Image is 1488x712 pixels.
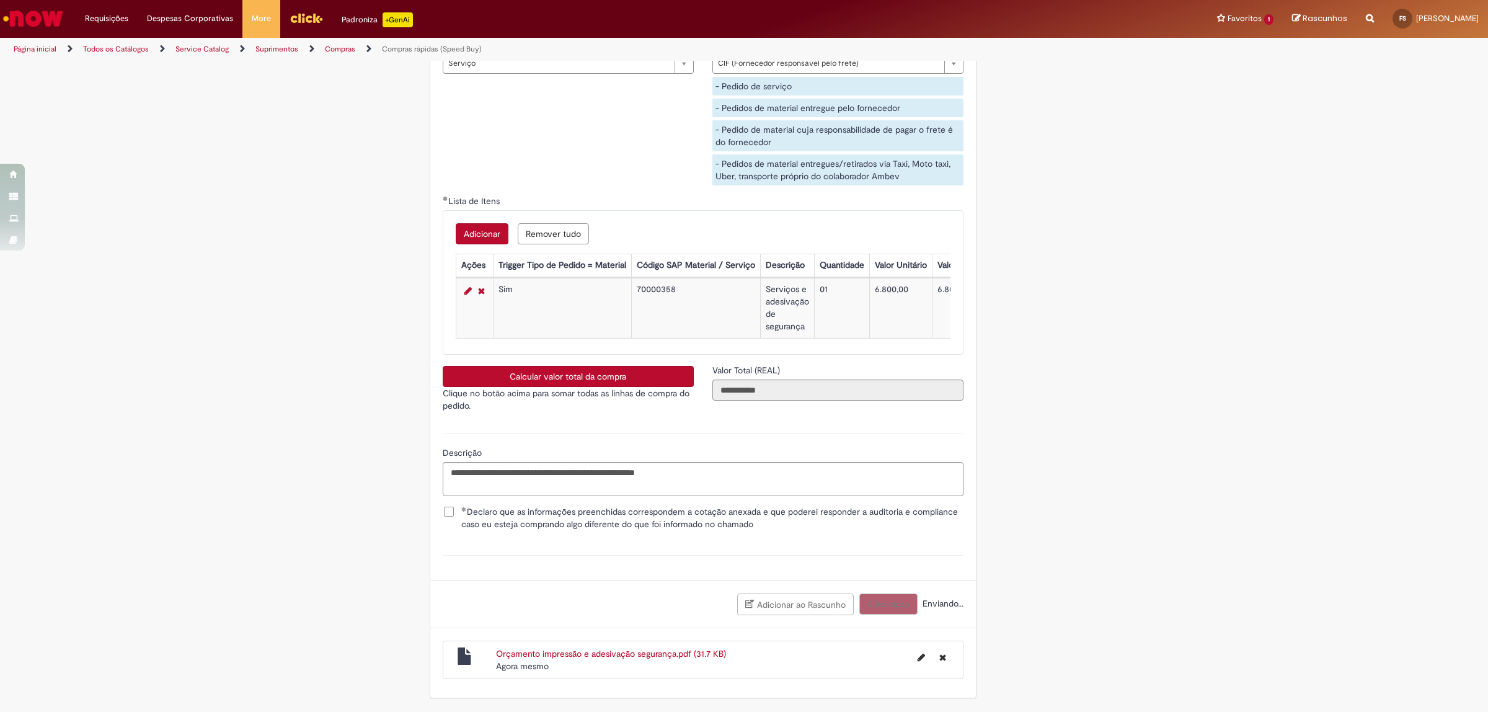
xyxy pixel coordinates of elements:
a: Página inicial [14,44,56,54]
td: Sim [493,278,631,339]
a: Orçamento impressão e adesivação segurança.pdf (31.7 KB) [496,648,726,659]
th: Valor Total Moeda [932,254,1011,277]
div: - Pedidos de material entregues/retirados via Taxi, Moto taxi, Uber, transporte próprio do colabo... [712,154,963,185]
th: Quantidade [814,254,869,277]
a: Service Catalog [175,44,229,54]
a: Remover linha 1 [475,283,488,298]
p: Clique no botão acima para somar todas as linhas de compra do pedido. [443,387,694,412]
th: Trigger Tipo de Pedido = Material [493,254,631,277]
div: - Pedidos de material entregue pelo fornecedor [712,99,963,117]
span: Declaro que as informações preenchidas correspondem a cotação anexada e que poderei responder a a... [461,505,963,530]
th: Valor Unitário [869,254,932,277]
span: Descrição [443,447,484,458]
a: Todos os Catálogos [83,44,149,54]
ul: Trilhas de página [9,38,983,61]
button: Remove all rows for Lista de Itens [518,223,589,244]
input: Valor Total (REAL) [712,380,963,401]
th: Ações [456,254,493,277]
button: Editar nome de arquivo Orçamento impressão e adesivação segurança.pdf [910,647,932,667]
th: Descrição [760,254,814,277]
span: Serviço [448,53,668,73]
button: Add a row for Lista de Itens [456,223,508,244]
span: Obrigatório Preenchido [443,196,448,201]
td: 6.800,00 [932,278,1011,339]
span: Despesas Corporativas [147,12,233,25]
a: Compras [325,44,355,54]
div: - Pedido de serviço [712,77,963,96]
button: Excluir Orçamento impressão e adesivação segurança.pdf [932,647,954,667]
span: Enviando... [920,598,963,609]
td: 6.800,00 [869,278,932,339]
span: Agora mesmo [496,661,549,672]
div: - Pedido de material cuja responsabilidade de pagar o frete é do fornecedor [712,120,963,151]
span: Somente leitura - Valor Total (REAL) [712,365,782,376]
a: Suprimentos [255,44,298,54]
span: Requisições [85,12,128,25]
span: FS [1399,14,1406,22]
td: Serviços e adesivação de segurança [760,278,814,339]
a: Editar Linha 1 [461,283,475,298]
img: ServiceNow [1,6,65,31]
textarea: Descrição [443,462,963,496]
span: CIF (Fornecedor responsável pelo frete) [718,53,938,73]
td: 01 [814,278,869,339]
th: Código SAP Material / Serviço [631,254,760,277]
span: Obrigatório Preenchido [461,507,467,512]
td: 70000358 [631,278,760,339]
button: Calcular valor total da compra [443,366,694,387]
label: Somente leitura - Valor Total (REAL) [712,364,782,376]
span: [PERSON_NAME] [1416,13,1479,24]
span: Lista de Itens [448,195,502,207]
a: Compras rápidas (Speed Buy) [382,44,482,54]
time: 29/08/2025 17:00:32 [496,661,549,672]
